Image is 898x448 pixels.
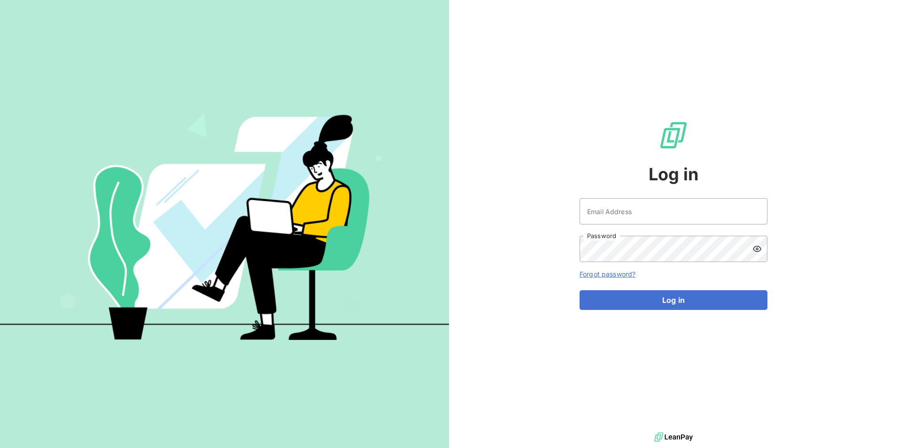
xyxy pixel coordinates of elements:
img: logo [654,430,693,444]
button: Log in [580,290,767,310]
input: placeholder [580,198,767,224]
img: LeanPay Logo [658,120,689,150]
a: Forgot password? [580,270,635,278]
span: Log in [649,162,699,187]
